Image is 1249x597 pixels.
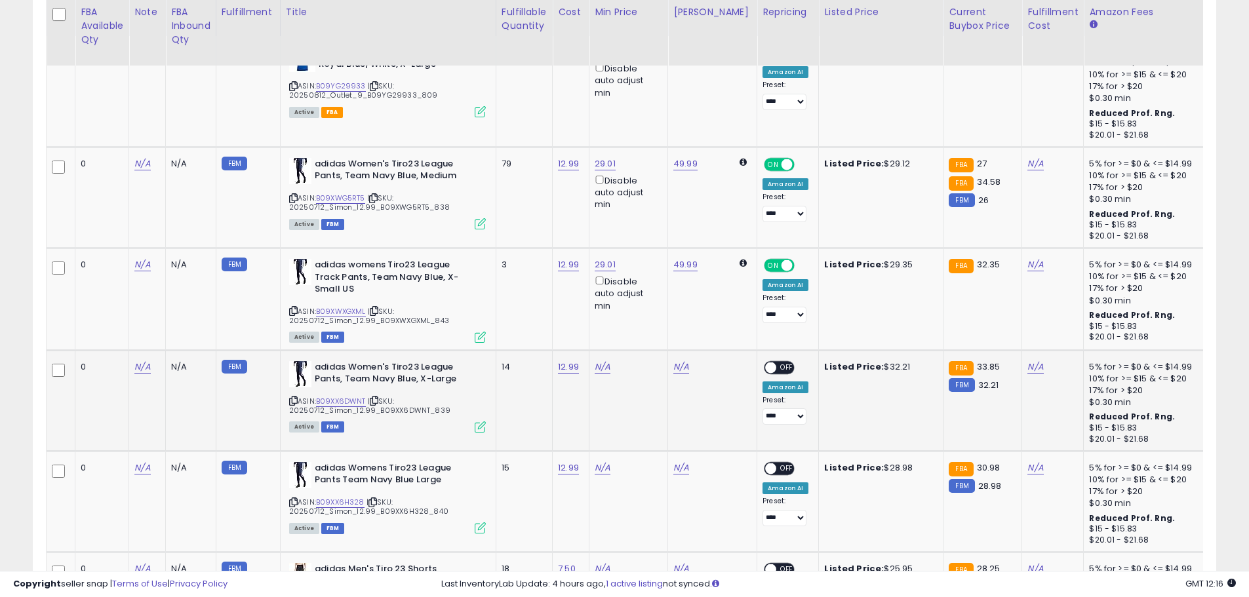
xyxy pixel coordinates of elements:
[289,462,486,532] div: ASIN:
[763,482,808,494] div: Amazon AI
[81,5,123,47] div: FBA Available Qty
[765,260,782,271] span: ON
[1089,259,1198,271] div: 5% for >= $0 & <= $14.99
[286,5,490,19] div: Title
[949,5,1016,33] div: Current Buybox Price
[595,360,610,374] a: N/A
[1089,130,1198,141] div: $20.01 - $21.68
[558,157,579,170] a: 12.99
[793,159,814,170] span: OFF
[1089,524,1198,535] div: $15 - $15.83
[977,258,1001,271] span: 32.35
[222,461,247,474] small: FBM
[289,259,486,341] div: ASIN:
[949,259,973,273] small: FBA
[321,523,345,534] span: FBM
[763,178,808,190] div: Amazon AI
[1089,170,1198,182] div: 10% for >= $15 & <= $20
[595,61,658,99] div: Disable auto adjust min
[81,361,119,373] div: 0
[978,379,999,391] span: 32.21
[81,462,119,474] div: 0
[1089,535,1198,546] div: $20.01 - $21.68
[222,5,275,19] div: Fulfillment
[1089,497,1198,509] div: $0.30 min
[315,259,474,299] b: adidas womens Tiro23 League Track Pants, Team Navy Blue, X-Small US
[1089,321,1198,332] div: $15 - $15.83
[824,361,933,373] div: $32.21
[289,361,486,431] div: ASIN:
[763,81,808,110] div: Preset:
[170,577,228,590] a: Privacy Policy
[1089,434,1198,445] div: $20.01 - $21.68
[776,463,797,474] span: OFF
[1089,208,1175,220] b: Reduced Prof. Rng.
[1089,295,1198,307] div: $0.30 min
[763,497,808,526] div: Preset:
[949,193,974,207] small: FBM
[171,158,206,170] div: N/A
[222,258,247,271] small: FBM
[949,361,973,376] small: FBA
[134,157,150,170] a: N/A
[316,497,365,508] a: B09XX6H328
[1089,512,1175,524] b: Reduced Prof. Rng.
[289,396,450,415] span: | SKU: 20250712_Simon_12.99_B09XX6DWNT_839
[824,258,884,271] b: Listed Price:
[763,396,808,425] div: Preset:
[321,332,345,343] span: FBM
[289,193,450,212] span: | SKU: 20250712_Simon_12.99_B09XWG5RT5_838
[776,362,797,373] span: OFF
[740,158,747,166] i: Calculated using Dynamic Max Price.
[289,332,319,343] span: All listings currently available for purchase on Amazon
[949,479,974,493] small: FBM
[1089,462,1198,474] div: 5% for >= $0 & <= $14.99
[1089,474,1198,486] div: 10% for >= $15 & <= $20
[1027,258,1043,271] a: N/A
[595,274,658,312] div: Disable auto adjust min
[316,306,366,317] a: B09XWXGXML
[289,259,311,285] img: 31uukpB5WiL._SL40_.jpg
[1185,577,1236,590] span: 2025-09-16 12:16 GMT
[673,461,689,474] a: N/A
[978,194,989,206] span: 26
[595,173,658,211] div: Disable auto adjust min
[1089,182,1198,193] div: 17% for > $20
[289,107,319,118] span: All listings currently available for purchase on Amazon
[978,480,1002,492] span: 28.98
[949,462,973,476] small: FBA
[289,158,486,228] div: ASIN:
[673,258,698,271] a: 49.99
[321,219,345,230] span: FBM
[1089,119,1198,130] div: $15 - $15.83
[321,107,344,118] span: FBA
[824,461,884,474] b: Listed Price:
[1089,193,1198,205] div: $0.30 min
[502,259,542,271] div: 3
[502,462,542,474] div: 15
[171,462,206,474] div: N/A
[673,5,751,19] div: [PERSON_NAME]
[315,462,474,490] b: adidas Womens Tiro23 League Pants Team Navy Blue Large
[977,461,1001,474] span: 30.98
[949,378,974,392] small: FBM
[824,259,933,271] div: $29.35
[1089,385,1198,396] div: 17% for > $20
[316,193,365,204] a: B09XWG5RT5
[1089,282,1198,294] div: 17% for > $20
[1089,107,1175,119] b: Reduced Prof. Rng.
[502,5,547,33] div: Fulfillable Quantity
[763,279,808,291] div: Amazon AI
[222,157,247,170] small: FBM
[112,577,168,590] a: Terms of Use
[763,294,808,323] div: Preset:
[1089,220,1198,231] div: $15 - $15.83
[595,461,610,474] a: N/A
[824,360,884,373] b: Listed Price:
[289,81,437,100] span: | SKU: 20250812_Outlet_9_B09YG29933_809
[134,360,150,374] a: N/A
[763,5,813,19] div: Repricing
[977,360,1001,373] span: 33.85
[740,259,747,267] i: Calculated using Dynamic Max Price.
[595,157,616,170] a: 29.01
